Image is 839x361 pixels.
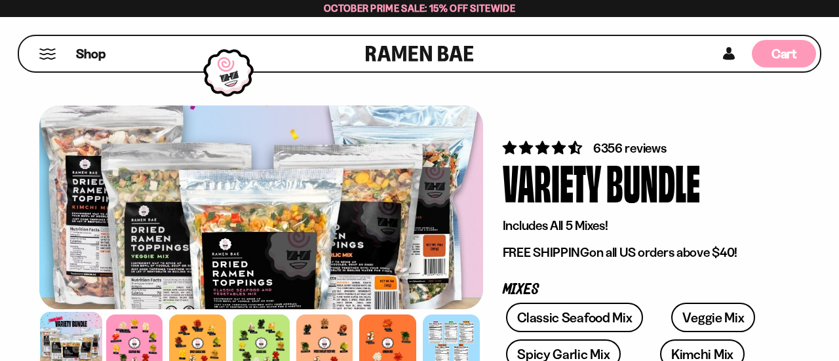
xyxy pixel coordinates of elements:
span: October Prime Sale: 15% off Sitewide [324,2,515,14]
p: Includes All 5 Mixes! [503,218,780,234]
div: Cart [752,36,816,71]
div: Variety [503,157,601,206]
span: Shop [76,45,106,63]
span: Cart [771,46,797,62]
strong: FREE SHIPPING [503,244,589,260]
a: Classic Seafood Mix [506,303,643,332]
a: Shop [76,40,106,67]
span: 4.63 stars [503,140,585,156]
p: Mixes [503,284,780,296]
span: 6356 reviews [593,140,667,156]
p: on all US orders above $40! [503,244,780,261]
a: Veggie Mix [671,303,755,332]
div: Bundle [606,157,700,206]
button: Mobile Menu Trigger [39,48,56,60]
